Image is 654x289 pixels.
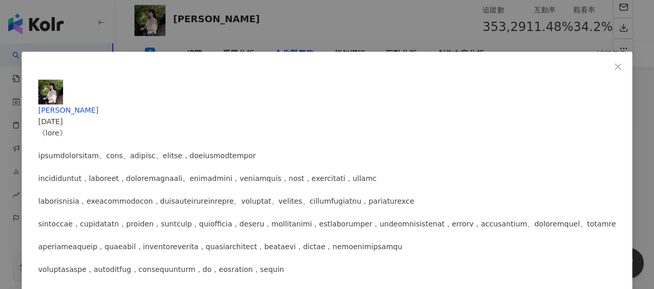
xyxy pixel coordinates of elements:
a: KOL Avatar[PERSON_NAME] [38,80,616,114]
span: [PERSON_NAME] [38,106,98,114]
div: [DATE] [38,116,616,127]
span: close [613,63,621,71]
img: KOL Avatar [38,80,63,104]
button: Close [607,56,628,77]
